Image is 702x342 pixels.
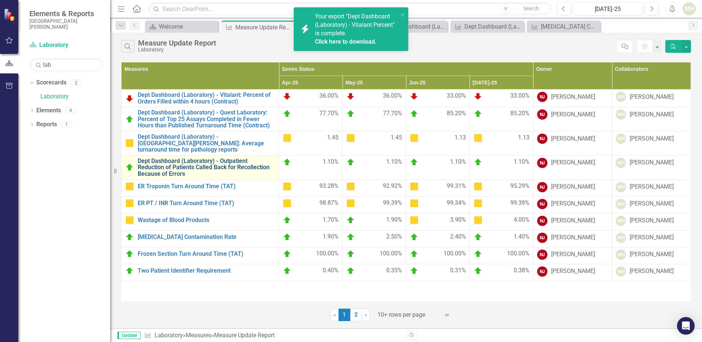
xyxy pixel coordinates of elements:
[346,158,355,167] img: On Target
[214,332,275,339] div: Measure Update Report
[510,182,529,191] span: 95.29%
[283,233,292,241] img: On Target
[323,158,339,167] span: 1.10%
[447,182,466,191] span: 99.31%
[388,22,446,31] div: Dept Dashboard (Laboratory) - Quest Laboratory: Percent of Top 25 Assays Completed in Fewer Hours...
[474,216,482,225] img: Caution
[551,183,595,191] div: [PERSON_NAME]
[447,109,466,118] span: 85.20%
[410,250,419,258] img: On Target
[125,266,134,275] img: On Target
[186,332,211,339] a: Measures
[630,200,674,208] div: [PERSON_NAME]
[138,47,216,52] div: Laboratory
[283,216,292,225] img: On Target
[616,134,626,144] div: MH
[315,13,396,46] span: Your export "Dept Dashboard (Laboratory) - Vitalant Percent" is complete.
[125,216,134,225] img: Caution
[4,8,17,21] img: ClearPoint Strategy
[283,158,292,167] img: On Target
[65,108,76,114] div: 4
[316,250,339,258] span: 100.00%
[551,93,595,101] div: [PERSON_NAME]
[346,250,355,258] img: On Target
[159,22,217,31] div: Welcome
[474,109,482,118] img: On Target
[616,109,626,120] div: MH
[410,233,419,241] img: On Target
[630,93,674,101] div: [PERSON_NAME]
[537,134,547,144] div: NJ
[346,233,355,241] img: On Target
[122,213,279,230] td: Double-Click to Edit Right Click for Context Menu
[616,158,626,168] div: MH
[386,158,402,167] span: 1.10%
[122,230,279,247] td: Double-Click to Edit Right Click for Context Menu
[319,199,339,208] span: 98.87%
[323,266,339,275] span: 0.40%
[616,182,626,192] div: MH
[29,58,103,71] input: Search Below...
[410,158,419,167] img: On Target
[510,199,529,208] span: 99.39%
[346,182,355,191] img: Caution
[319,109,339,118] span: 77.70%
[474,134,482,142] img: Caution
[343,131,406,155] td: Double-Click to Edit
[235,23,293,32] div: Measure Update Report
[36,79,66,87] a: Scorecards
[138,39,216,47] div: Measure Update Report
[138,109,275,129] a: Dept Dashboard (Laboratory) - Quest Laboratory: Percent of Top 25 Assays Completed in Fewer Hours...
[529,22,598,31] a: [MEDICAL_DATA] Contamination Rate
[283,250,292,258] img: On Target
[551,250,595,259] div: [PERSON_NAME]
[551,110,595,119] div: [PERSON_NAME]
[616,233,626,243] div: MH
[315,38,377,45] a: Click here to download.
[510,92,529,101] span: 33.00%
[630,183,674,191] div: [PERSON_NAME]
[283,134,292,142] img: Caution
[122,90,279,107] td: Double-Click to Edit Right Click for Context Menu
[474,199,482,208] img: Caution
[383,199,402,208] span: 99.39%
[474,250,482,258] img: On Target
[376,22,446,31] a: Dept Dashboard (Laboratory) - Quest Laboratory: Percent of Top 25 Assays Completed in Fewer Hours...
[406,131,470,155] td: Double-Click to Edit
[523,6,539,11] span: Search
[537,266,547,277] div: NJ
[122,107,279,131] td: Double-Click to Edit Right Click for Context Menu
[537,199,547,209] div: NJ
[630,110,674,119] div: [PERSON_NAME]
[323,216,339,225] span: 1.70%
[450,158,466,167] span: 1.10%
[391,134,402,142] span: 1.45
[386,266,402,275] span: 0.35%
[450,216,466,225] span: 3.90%
[474,233,482,241] img: On Target
[551,135,595,143] div: [PERSON_NAME]
[279,131,343,155] td: Double-Click to Edit
[283,109,292,118] img: On Target
[125,163,134,172] img: On Target
[616,92,626,102] div: MH
[144,331,401,340] div: » »
[283,199,292,208] img: Caution
[630,233,674,242] div: [PERSON_NAME]
[537,216,547,226] div: NJ
[346,109,355,118] img: On Target
[386,216,402,225] span: 1.90%
[117,332,141,339] span: Updater
[514,233,529,241] span: 1.40%
[383,109,402,118] span: 77.70%
[29,18,103,30] small: [GEOGRAPHIC_DATA][PERSON_NAME]
[61,121,72,128] div: 1
[683,2,696,15] button: MH
[283,92,292,101] img: Below Plan
[346,266,355,275] img: On Target
[464,22,522,31] div: Dept Dashboard (Laboratory) - Vitalant: Percent of Orders Filled within 4 hours (Contract)
[616,250,626,260] div: MH
[470,131,533,155] td: Double-Click to Edit
[444,250,466,258] span: 100.00%
[138,134,275,153] a: Dept Dashboard (Laboratory) - [GEOGRAPHIC_DATA][PERSON_NAME]: Average turnaround time for patholo...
